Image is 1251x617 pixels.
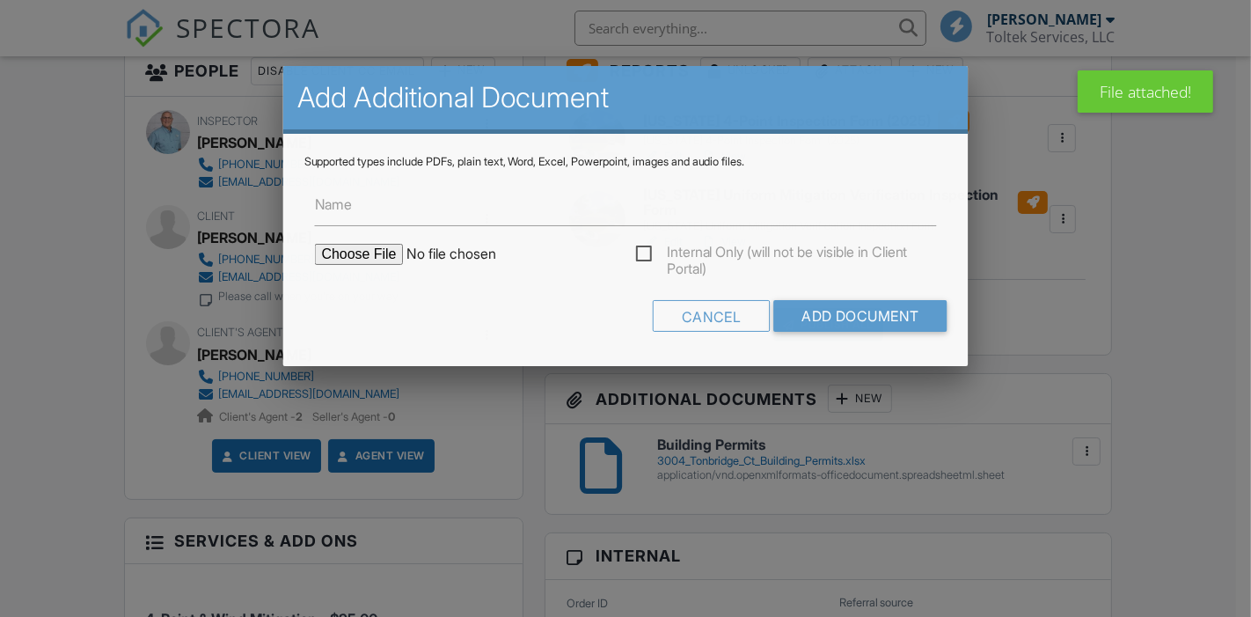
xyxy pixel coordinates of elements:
div: Supported types include PDFs, plain text, Word, Excel, Powerpoint, images and audio files. [304,155,947,169]
label: Internal Only (will not be visible in Client Portal) [636,244,937,266]
label: Name [315,194,353,213]
input: Add Document [773,300,947,332]
h2: Add Additional Document [297,80,955,115]
div: Cancel [653,300,770,332]
div: File attached! [1078,70,1213,113]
